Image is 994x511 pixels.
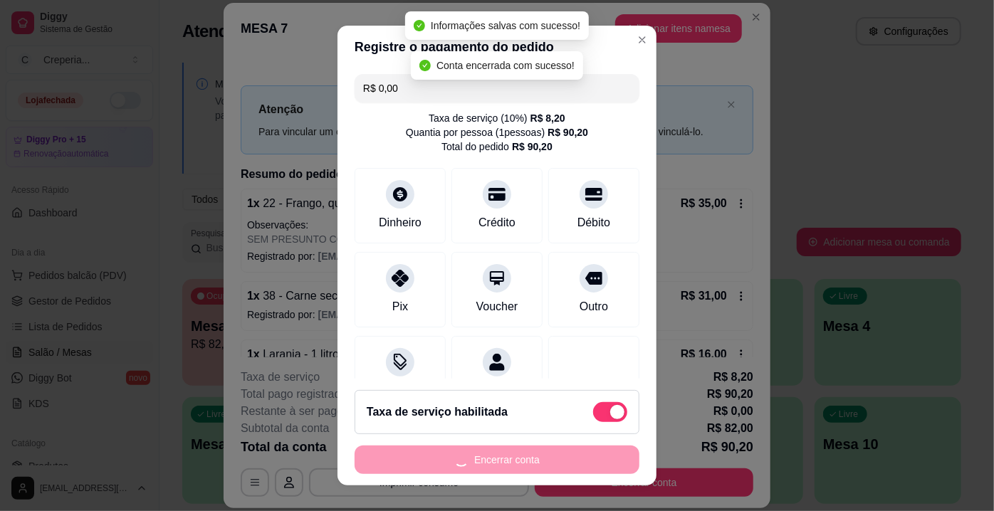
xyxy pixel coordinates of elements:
[379,214,422,231] div: Dinheiro
[530,111,565,125] div: R$ 8,20
[363,74,631,102] input: Ex.: hambúrguer de cordeiro
[577,214,610,231] div: Débito
[476,298,518,315] div: Voucher
[631,28,654,51] button: Close
[406,125,588,139] div: Quantia por pessoa ( 1 pessoas)
[512,139,553,154] div: R$ 90,20
[419,60,431,71] span: check-circle
[429,111,565,125] div: Taxa de serviço ( 10 %)
[441,139,553,154] div: Total do pedido
[436,60,575,71] span: Conta encerrada com sucesso!
[431,20,580,31] span: Informações salvas com sucesso!
[367,404,508,421] h2: Taxa de serviço habilitada
[392,298,408,315] div: Pix
[580,298,608,315] div: Outro
[338,26,656,68] header: Registre o pagamento do pedido
[548,125,588,139] div: R$ 90,20
[478,214,516,231] div: Crédito
[414,20,425,31] span: check-circle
